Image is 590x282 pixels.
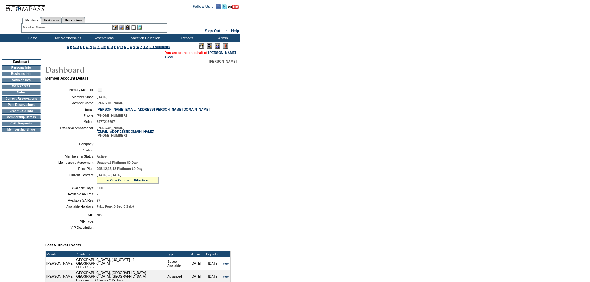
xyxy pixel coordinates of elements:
[48,154,94,158] td: Membership Status:
[209,59,237,63] span: [PERSON_NAME]
[48,120,94,124] td: Mobile:
[207,43,212,49] img: View Mode
[205,251,222,257] td: Departure
[97,192,98,196] span: 2
[97,114,127,117] span: [PHONE_NUMBER]
[90,45,92,49] a: H
[41,17,62,23] a: Residences
[143,45,146,49] a: Y
[2,102,41,107] td: Past Reservations
[193,4,215,11] td: Follow Us ::
[75,257,167,270] td: [GEOGRAPHIC_DATA], [US_STATE] - 1 [GEOGRAPHIC_DATA] 1 Hotel 1507
[169,34,204,42] td: Reports
[2,78,41,83] td: Address Info
[222,6,227,10] a: Follow us on Twitter
[114,45,116,49] a: P
[86,45,88,49] a: G
[97,101,124,105] span: [PERSON_NAME]
[94,45,96,49] a: J
[80,45,82,49] a: E
[2,90,41,95] td: Notes
[187,251,205,257] td: Arrival
[216,6,221,10] a: Become our fan on Facebook
[127,45,129,49] a: T
[111,45,113,49] a: O
[48,167,94,171] td: Price Plan:
[97,167,142,171] span: 295-12,15,18 Platinum 60 Day
[23,25,47,30] div: Member Name:
[75,251,167,257] td: Residence
[117,45,120,49] a: Q
[228,6,239,10] a: Subscribe to our YouTube Channel
[48,114,94,117] td: Phone:
[73,45,76,49] a: C
[133,45,135,49] a: V
[45,243,81,247] b: Last 5 Travel Events
[2,115,41,120] td: Membership Details
[165,55,173,59] a: Clear
[223,275,229,278] a: view
[223,43,228,49] img: Log Concern/Member Elevation
[204,34,240,42] td: Admin
[97,154,107,158] span: Active
[48,126,94,137] td: Exclusive Ambassador:
[187,257,205,270] td: [DATE]
[146,45,149,49] a: Z
[223,262,229,265] a: view
[97,126,154,137] span: [PERSON_NAME] [PHONE_NUMBER]
[199,43,204,49] img: Edit Mode
[97,120,115,124] span: 8477216697
[97,198,100,202] span: 97
[136,45,139,49] a: W
[48,95,94,99] td: Member Since:
[2,127,41,132] td: Membership Share
[48,107,94,111] td: Email:
[97,107,210,111] a: [PERSON_NAME][EMAIL_ADDRESS][PERSON_NAME][DOMAIN_NAME]
[140,45,142,49] a: X
[48,219,94,223] td: VIP Type:
[124,45,126,49] a: S
[46,251,75,257] td: Member
[48,142,94,146] td: Company:
[112,25,118,30] img: b_edit.gif
[97,205,134,208] span: Pri:1 Peak:0 Sec:0 Sel:0
[101,45,103,49] a: L
[208,51,236,54] a: [PERSON_NAME]
[50,34,85,42] td: My Memberships
[103,45,106,49] a: M
[2,121,41,126] td: CWL Requests
[222,4,227,9] img: Follow us on Twitter
[48,226,94,229] td: VIP Description:
[48,148,94,152] td: Position:
[2,65,41,70] td: Personal Info
[67,45,69,49] a: A
[166,251,187,257] td: Type
[2,59,41,64] td: Dashboard
[48,213,94,217] td: VIP:
[45,63,169,76] img: pgTtlDashboard.gif
[225,29,227,33] span: ::
[70,45,72,49] a: B
[83,45,85,49] a: F
[14,34,50,42] td: Home
[76,45,79,49] a: D
[137,25,142,30] img: b_calculator.gif
[97,186,103,190] span: 5.00
[149,45,170,49] a: ER Accounts
[2,109,41,114] td: Credit Card Info
[97,45,100,49] a: K
[48,173,94,184] td: Current Contract:
[2,72,41,76] td: Business Info
[85,34,121,42] td: Reservations
[121,34,169,42] td: Vacation Collection
[97,173,121,177] span: [DATE] - [DATE]
[97,213,102,217] span: NO
[22,17,41,24] a: Members
[165,51,236,54] span: You are acting on behalf of:
[107,178,148,182] a: » View Contract Utilization
[48,161,94,164] td: Membership Agreement:
[45,76,89,80] b: Member Account Details
[48,87,94,93] td: Primary Member:
[205,29,220,33] a: Sign Out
